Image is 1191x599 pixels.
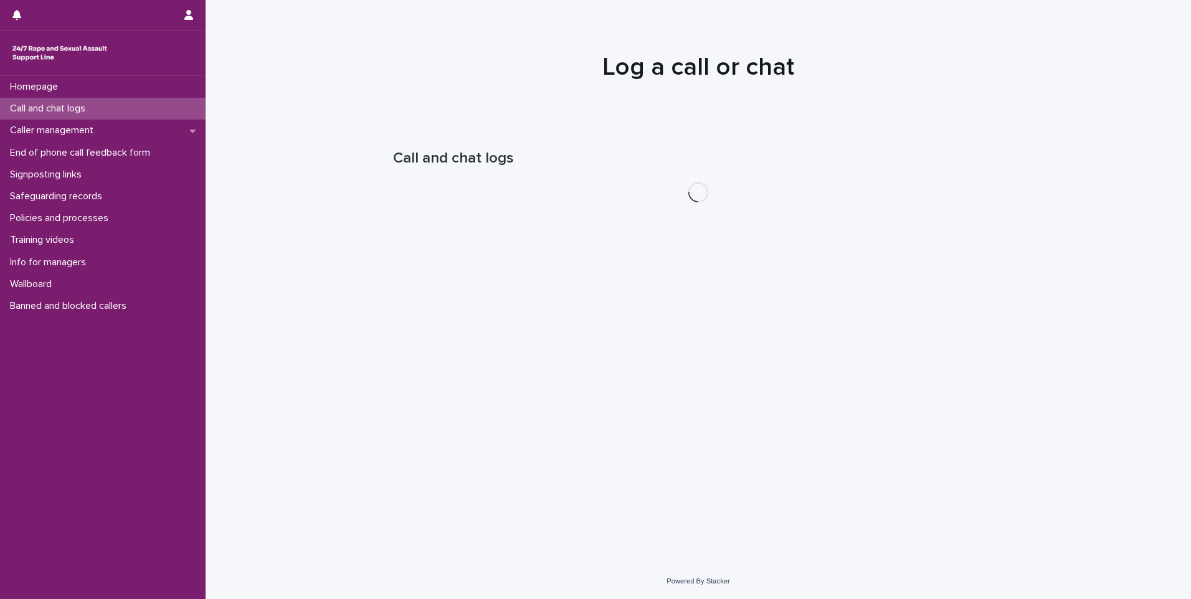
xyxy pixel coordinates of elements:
[5,103,95,115] p: Call and chat logs
[393,149,1004,167] h1: Call and chat logs
[5,300,136,312] p: Banned and blocked callers
[5,212,118,224] p: Policies and processes
[5,169,92,181] p: Signposting links
[10,40,110,65] img: rhQMoQhaT3yELyF149Cw
[5,191,112,202] p: Safeguarding records
[5,278,62,290] p: Wallboard
[393,52,1004,82] h1: Log a call or chat
[667,577,729,585] a: Powered By Stacker
[5,147,160,159] p: End of phone call feedback form
[5,234,84,246] p: Training videos
[5,81,68,93] p: Homepage
[5,125,103,136] p: Caller management
[5,257,96,268] p: Info for managers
